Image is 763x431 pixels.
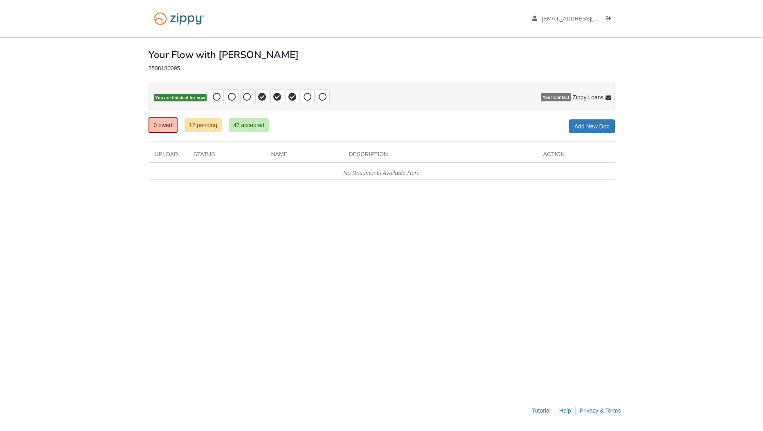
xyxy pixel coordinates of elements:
span: Your Contact [541,93,571,101]
a: Tutorial [532,407,551,414]
span: eolivares@blueleafresidential.com [542,16,635,22]
div: Description [343,150,537,162]
a: Privacy & Terms [580,407,621,414]
span: You are finished for now [154,94,207,102]
a: Add New Doc [569,119,615,133]
a: Log out [606,16,615,24]
div: Name [265,150,343,162]
a: 47 accepted [229,118,269,132]
div: Action [537,150,615,162]
a: Help [559,407,571,414]
a: 12 pending [185,118,222,132]
span: Zippy Loans [572,93,603,101]
a: 0 owed [149,117,178,133]
div: Upload [149,150,187,162]
em: No Documents Available Here [343,170,420,176]
div: Status [187,150,265,162]
div: 2508180095 [149,65,615,72]
a: edit profile [532,16,636,24]
h1: Your Flow with [PERSON_NAME] [149,49,299,60]
img: Logo [149,8,209,29]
